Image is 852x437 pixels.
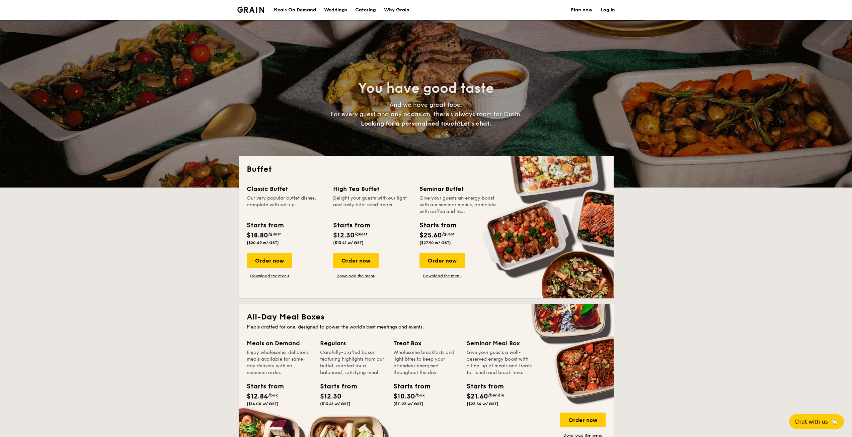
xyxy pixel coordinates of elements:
span: /box [268,393,278,397]
span: You have good taste [358,80,494,96]
div: Meals crafted for one, designed to power the world's best meetings and events. [247,324,606,331]
div: Wholesome breakfasts and light bites to keep your attendees energised throughout the day. [393,349,459,376]
a: Download the menu [333,273,379,279]
a: Download the menu [419,273,465,279]
span: /guest [355,232,367,236]
div: Starts from [320,381,350,391]
img: Grain [237,7,264,13]
span: Let's chat. [461,120,491,127]
div: Starts from [393,381,423,391]
button: Chat with us🦙 [789,414,844,429]
a: Logotype [237,7,264,13]
div: Treat Box [393,339,459,348]
span: Chat with us [794,419,828,425]
div: Order now [560,413,606,427]
span: ($14.00 w/ GST) [247,402,279,406]
span: $21.60 [467,392,488,400]
span: $25.60 [419,231,442,239]
span: $18.80 [247,231,268,239]
h2: Buffet [247,164,606,175]
div: Enjoy wholesome, delicious meals available for same-day delivery with no minimum order. [247,349,312,376]
div: High Tea Buffet [333,184,411,194]
div: Starts from [467,381,497,391]
span: ($23.54 w/ GST) [467,402,498,406]
div: Delight your guests with our light and tasty bite-sized treats. [333,195,411,215]
span: $12.30 [320,392,341,400]
div: Classic Buffet [247,184,325,194]
div: Starts from [247,381,277,391]
span: ($13.41 w/ GST) [320,402,351,406]
span: Looking for a personalised touch? [361,120,461,127]
a: Download the menu [247,273,292,279]
span: ($27.90 w/ GST) [419,240,451,245]
div: Starts from [333,220,370,230]
div: Seminar Buffet [419,184,498,194]
span: ($13.41 w/ GST) [333,240,364,245]
span: $10.30 [393,392,415,400]
span: /guest [442,232,455,236]
div: Starts from [419,220,456,230]
div: Regulars [320,339,385,348]
span: $12.84 [247,392,268,400]
div: Order now [419,253,465,268]
span: ($11.23 w/ GST) [393,402,423,406]
div: Our very popular buffet dishes, complete with set-up. [247,195,325,215]
h2: All-Day Meal Boxes [247,312,606,322]
span: ($20.49 w/ GST) [247,240,279,245]
div: Give your guests an energy boost with our seminar menus, complete with coffee and tea. [419,195,498,215]
div: Starts from [247,220,283,230]
span: /bundle [488,393,504,397]
div: Meals on Demand [247,339,312,348]
span: /box [415,393,425,397]
span: $12.30 [333,231,355,239]
div: Seminar Meal Box [467,339,532,348]
span: And we have great food. For every guest and any occasion, there’s always room for Grain. [330,101,522,127]
div: Order now [247,253,292,268]
div: Carefully-crafted boxes featuring highlights from our buffet, curated for a balanced, satisfying ... [320,349,385,376]
div: Give your guests a well-deserved energy boost with a line-up of meals and treats for lunch and br... [467,349,532,376]
div: Order now [333,253,379,268]
span: 🦙 [831,418,839,426]
span: /guest [268,232,281,236]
